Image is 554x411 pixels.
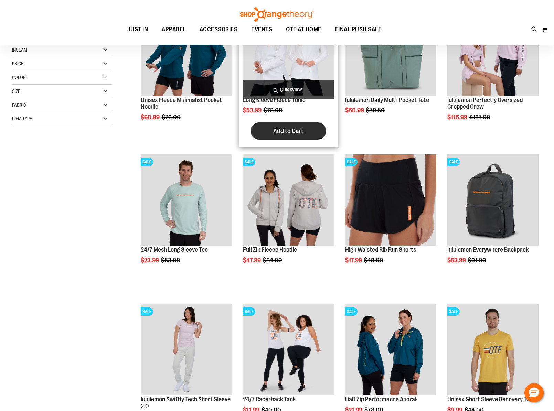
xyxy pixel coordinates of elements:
span: Inseam [12,47,27,53]
span: SALE [141,158,153,166]
a: lululemon Daily Multi-Pocket ToteSALE [345,4,436,97]
span: $115.99 [447,114,468,121]
img: Main Image of 1457091 [243,154,334,246]
a: lululemon Perfectly Oversized Cropped Crew [447,97,523,110]
a: JUST IN [120,22,155,37]
span: $137.00 [469,114,491,121]
span: $60.99 [141,114,161,121]
div: product [444,1,542,138]
img: lululemon Everywhere Backpack [447,154,539,246]
img: lululemon Perfectly Oversized Cropped Crew [447,4,539,96]
a: Unisex Short Sleeve Recovery Tee [447,396,533,403]
img: Unisex Fleece Minimalist Pocket Hoodie [141,4,232,96]
img: Product image for Fleece Long Sleeve [243,4,334,96]
a: lululemon Everywhere Backpack [447,246,529,253]
span: SALE [345,158,358,166]
span: $50.99 [345,107,365,114]
span: JUST IN [127,22,148,37]
img: lululemon Swiftly Tech Short Sleeve 2.0 [141,304,232,395]
a: FINAL PUSH SALE [328,22,388,37]
a: Half Zip Performance AnorakSALE [345,304,436,396]
div: product [342,1,440,131]
img: Main Image of 1457095 [141,154,232,246]
span: OTF AT HOME [286,22,321,37]
img: Product image for Unisex Short Sleeve Recovery Tee [447,304,539,395]
span: $76.00 [162,114,182,121]
span: Add to Cart [273,127,303,135]
div: product [342,151,440,281]
a: Quickview [243,80,334,99]
a: Half Zip Performance Anorak [345,396,418,403]
div: product [137,151,235,281]
a: OTF AT HOME [279,22,328,37]
button: Add to Cart [251,122,326,140]
span: $84.00 [263,257,283,264]
a: lululemon Perfectly Oversized Cropped CrewSALE [447,4,539,97]
img: 24/7 Racerback Tank [243,304,334,395]
span: Price [12,61,23,66]
a: Long Sleeve Fleece Tunic [243,97,306,104]
a: EVENTS [244,22,279,37]
a: lululemon Swiftly Tech Short Sleeve 2.0SALE [141,304,232,396]
span: Fabric [12,102,26,108]
button: Hello, have a question? Let’s chat. [524,383,544,402]
a: lululemon Swiftly Tech Short Sleeve 2.0 [141,396,231,410]
span: Item Type [12,116,32,121]
div: product [239,151,338,281]
a: 24/7 Racerback TankSALE [243,304,334,396]
a: lululemon Daily Multi-Pocket Tote [345,97,429,104]
div: product [444,151,542,281]
span: $78.00 [264,107,284,114]
a: APPAREL [155,22,193,37]
span: $53.00 [161,257,181,264]
img: Shop Orangetheory [239,7,315,22]
span: $79.50 [366,107,386,114]
span: Color [12,75,26,80]
span: $23.99 [141,257,160,264]
a: High Waisted Rib Run ShortsSALE [345,154,436,247]
span: ACCESSORIES [200,22,238,37]
span: $17.99 [345,257,363,264]
span: SALE [447,307,460,316]
div: product [137,1,235,138]
a: lululemon Everywhere BackpackSALE [447,154,539,247]
a: Unisex Fleece Minimalist Pocket Hoodie [141,97,222,110]
a: Main Image of 1457091SALE [243,154,334,247]
span: SALE [243,307,255,316]
span: FINAL PUSH SALE [335,22,382,37]
span: SALE [345,307,358,316]
span: $48.00 [364,257,384,264]
a: Product image for Fleece Long SleeveSALE [243,4,334,97]
div: product [239,1,338,147]
a: Product image for Unisex Short Sleeve Recovery TeeSALE [447,304,539,396]
a: ACCESSORIES [193,22,245,37]
span: SALE [243,158,255,166]
span: $47.99 [243,257,262,264]
a: Unisex Fleece Minimalist Pocket HoodieSALE [141,4,232,97]
span: $91.00 [468,257,487,264]
span: APPAREL [162,22,186,37]
span: $63.99 [447,257,467,264]
img: lululemon Daily Multi-Pocket Tote [345,4,436,96]
span: Size [12,88,20,94]
a: High Waisted Rib Run Shorts [345,246,416,253]
span: $53.99 [243,107,263,114]
img: High Waisted Rib Run Shorts [345,154,436,246]
span: SALE [141,307,153,316]
a: 24/7 Racerback Tank [243,396,296,403]
a: Main Image of 1457095SALE [141,154,232,247]
img: Half Zip Performance Anorak [345,304,436,395]
span: EVENTS [251,22,272,37]
a: Full Zip Fleece Hoodie [243,246,297,253]
span: SALE [447,158,460,166]
a: 24/7 Mesh Long Sleeve Tee [141,246,208,253]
